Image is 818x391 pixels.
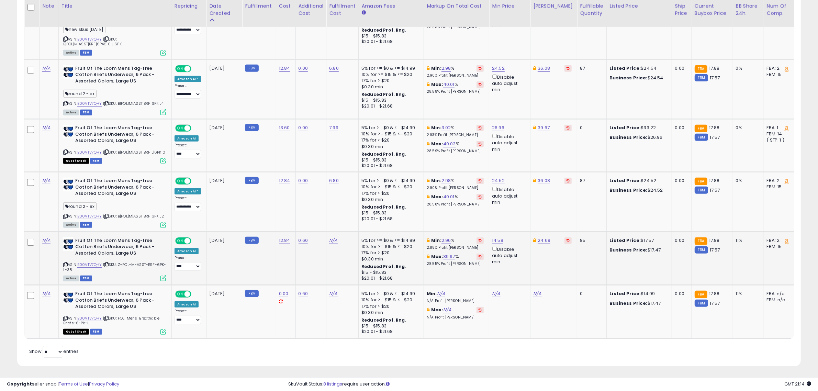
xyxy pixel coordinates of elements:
div: $15 - $15.83 [361,270,418,276]
p: 2.88% Profit [PERSON_NAME] [427,245,484,250]
b: Listed Price: [609,65,641,71]
div: Amazon AI [175,248,199,254]
a: N/A [42,177,51,184]
span: | SKU: FOL-Mens-Breathable-Briefs-6-Pk-L [63,315,162,326]
div: $0.30 min [361,84,418,90]
div: % [427,254,484,266]
a: 3.02 [441,124,451,131]
div: Markup on Total Cost [427,2,486,10]
div: ASIN: [63,178,166,227]
span: 17.88 [709,65,720,71]
small: FBA [695,125,707,132]
span: new skus [DATE] [63,25,105,33]
div: ASIN: [63,291,166,334]
a: B00VTV7QHY [77,36,102,42]
a: N/A [533,290,541,297]
b: Max: [431,81,443,88]
div: $0.30 min [361,144,418,150]
p: N/A Profit [PERSON_NAME] [427,299,484,303]
div: Amazon AI * [175,76,201,82]
span: | SKU: B|FOL|M|ASST|BRF|6PK|L4 [103,101,164,106]
div: ( SFP: 1 ) [767,137,789,143]
span: All listings that are currently out of stock and unavailable for purchase on Amazon [63,329,89,335]
a: 0.00 [279,290,289,297]
small: Amazon Fees. [361,10,366,16]
b: Fruit Of The Loom Mens Tag-free Cotton Briefs Underwear, 6 Pack - Assorted Colors, Large US [75,65,159,86]
b: Min: [431,65,441,71]
span: FBM [80,110,92,115]
div: Amazon Fees [361,2,421,10]
div: 10% for >= $15 & <= $20 [361,297,418,303]
span: 2025-08-11 21:14 GMT [784,381,811,387]
small: FBA [695,65,707,73]
div: $20.01 - $21.68 [361,163,418,169]
span: | SKU: B|FOL|M|ASST|BRF|6PK|L2 [103,213,164,219]
b: Min: [431,237,441,244]
div: Amazon AI [175,135,199,142]
b: Min: [431,177,441,184]
span: 17.88 [709,290,720,297]
div: % [427,65,484,78]
div: 5% for >= $0 & <= $14.99 [361,237,418,244]
div: Amazon AI [175,301,199,308]
span: All listings currently available for purchase on Amazon [63,50,79,56]
small: FBM [695,134,708,141]
div: $0.30 min [361,197,418,203]
div: FBM: 15 [767,71,789,78]
div: 0% [736,125,759,131]
p: 2.90% Profit [PERSON_NAME] [427,73,484,78]
div: Fulfillable Quantity [580,2,604,17]
small: FBM [245,177,258,184]
div: 11% [736,291,759,297]
a: N/A [329,237,337,244]
div: % [427,125,484,137]
p: 2.93% Profit [PERSON_NAME] [427,133,484,137]
a: 0.00 [299,124,308,131]
div: $26.96 [609,134,666,141]
div: [DATE] [209,178,237,184]
b: Max: [431,306,443,313]
small: FBM [695,74,708,81]
div: $24.52 [609,178,666,184]
a: B00VTV7QHY [77,101,102,107]
div: $24.54 [609,65,666,71]
span: ON [176,238,184,244]
div: 0.00 [675,178,686,184]
div: $15 - $15.83 [361,323,418,329]
p: N/A Profit [PERSON_NAME] [427,315,484,320]
div: ASIN: [63,125,166,163]
a: B00VTV7QHY [77,149,102,155]
b: Business Price: [609,187,647,193]
div: 5% for >= $0 & <= $14.99 [361,291,418,297]
div: 10% for >= $15 & <= $20 [361,244,418,250]
a: 0.00 [299,177,308,184]
b: Min: [431,124,441,131]
small: FBM [245,65,258,72]
div: 17% for > $20 [361,78,418,84]
img: 41Mh8jG81XL._SL40_.jpg [63,291,74,304]
div: $20.01 - $21.68 [361,39,418,45]
a: 39.67 [538,124,550,131]
span: 17.88 [709,124,720,131]
div: FBM: 15 [767,244,789,250]
span: 17.88 [709,237,720,244]
b: Fruit Of The Loom Mens Tag-free Cotton Briefs Underwear, 6 Pack - Assorted Colors, Large US [75,125,159,146]
small: FBM [245,124,258,131]
b: Reduced Prof. Rng. [361,264,406,269]
small: FBA [695,178,707,185]
a: 24.52 [492,65,505,72]
a: N/A [443,306,451,313]
a: 2.98 [441,177,451,184]
div: 0 [580,125,601,131]
p: 28.55% Profit [PERSON_NAME] [427,261,484,266]
strong: Copyright [7,381,32,387]
small: FBM [245,290,258,297]
div: Disable auto adjust min [492,186,525,205]
div: $14.99 [609,291,666,297]
a: 12.84 [279,237,290,244]
span: ON [176,125,184,131]
p: 28.58% Profit [PERSON_NAME] [427,89,484,94]
b: Listed Price: [609,124,641,131]
span: All listings currently available for purchase on Amazon [63,110,79,115]
div: [DATE] [209,291,237,297]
